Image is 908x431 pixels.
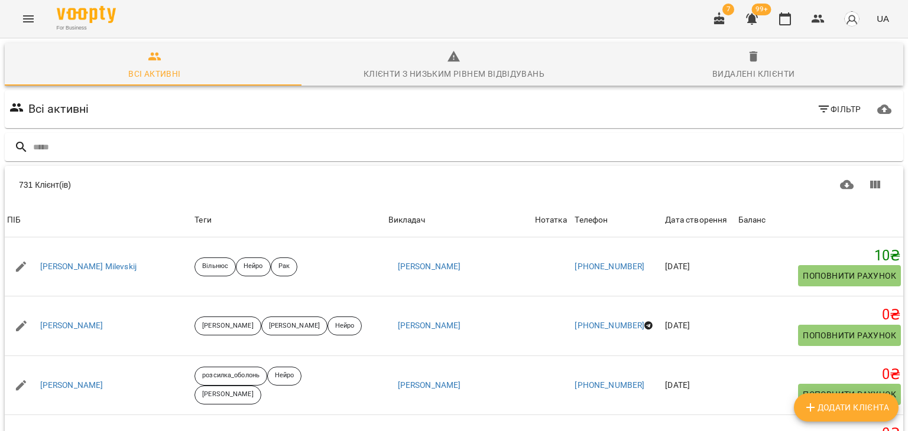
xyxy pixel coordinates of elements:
[236,257,271,276] div: Нейро
[803,328,896,342] span: Поповнити рахунок
[194,257,236,276] div: Вільнюс
[663,296,735,356] td: [DATE]
[575,213,608,227] div: Телефон
[269,321,320,331] p: [PERSON_NAME]
[798,325,901,346] button: Поповнити рахунок
[388,213,425,227] div: Викладач
[14,5,43,33] button: Menu
[271,257,297,276] div: Рак
[794,393,899,422] button: Додати клієнта
[194,367,267,386] div: розсилка_оболонь
[798,384,901,405] button: Поповнити рахунок
[535,213,570,227] div: Нотатка
[202,390,253,400] p: [PERSON_NAME]
[7,213,190,227] span: ПІБ
[803,387,896,401] span: Поповнити рахунок
[388,213,530,227] span: Викладач
[812,99,866,120] button: Фільтр
[738,247,901,265] h5: 10 ₴
[575,213,608,227] div: Sort
[202,262,228,272] p: Вільнюс
[5,166,903,204] div: Table Toolbar
[57,6,116,23] img: Voopty Logo
[40,320,103,332] a: [PERSON_NAME]
[267,367,302,386] div: Нейро
[19,179,452,191] div: 731 Клієнт(ів)
[244,262,263,272] p: Нейро
[738,213,901,227] span: Баланс
[388,213,425,227] div: Sort
[278,262,290,272] p: Рак
[575,213,660,227] span: Телефон
[803,269,896,283] span: Поповнити рахунок
[752,4,771,15] span: 99+
[40,380,103,391] a: [PERSON_NAME]
[738,365,901,384] h5: 0 ₴
[817,102,861,116] span: Фільтр
[128,67,180,81] div: Всі активні
[398,261,461,273] a: [PERSON_NAME]
[722,4,734,15] span: 7
[803,400,889,414] span: Додати клієнта
[7,213,21,227] div: ПІБ
[398,320,461,332] a: [PERSON_NAME]
[575,262,644,271] a: [PHONE_NUMBER]
[665,213,727,227] div: Sort
[202,321,253,331] p: [PERSON_NAME]
[28,100,89,118] h6: Всі активні
[398,380,461,391] a: [PERSON_NAME]
[194,386,261,404] div: [PERSON_NAME]
[335,321,355,331] p: Нейро
[738,213,766,227] div: Sort
[275,371,294,381] p: Нейро
[877,12,889,25] span: UA
[665,213,727,227] div: Дата створення
[665,213,733,227] span: Дата створення
[40,261,137,273] a: [PERSON_NAME] Milevskij
[663,237,735,296] td: [DATE]
[738,306,901,324] h5: 0 ₴
[7,213,21,227] div: Sort
[575,380,644,390] a: [PHONE_NUMBER]
[575,321,644,330] a: [PHONE_NUMBER]
[202,371,260,381] p: розсилка_оболонь
[712,67,794,81] div: Видалені клієнти
[261,316,327,335] div: [PERSON_NAME]
[833,171,861,199] button: Завантажити CSV
[194,316,261,335] div: [PERSON_NAME]
[364,67,544,81] div: Клієнти з низьким рівнем відвідувань
[57,24,116,32] span: For Business
[798,265,901,286] button: Поповнити рахунок
[844,11,860,27] img: avatar_s.png
[663,355,735,415] td: [DATE]
[872,8,894,30] button: UA
[194,213,383,227] div: Теги
[327,316,362,335] div: Нейро
[861,171,889,199] button: Показати колонки
[738,213,766,227] div: Баланс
